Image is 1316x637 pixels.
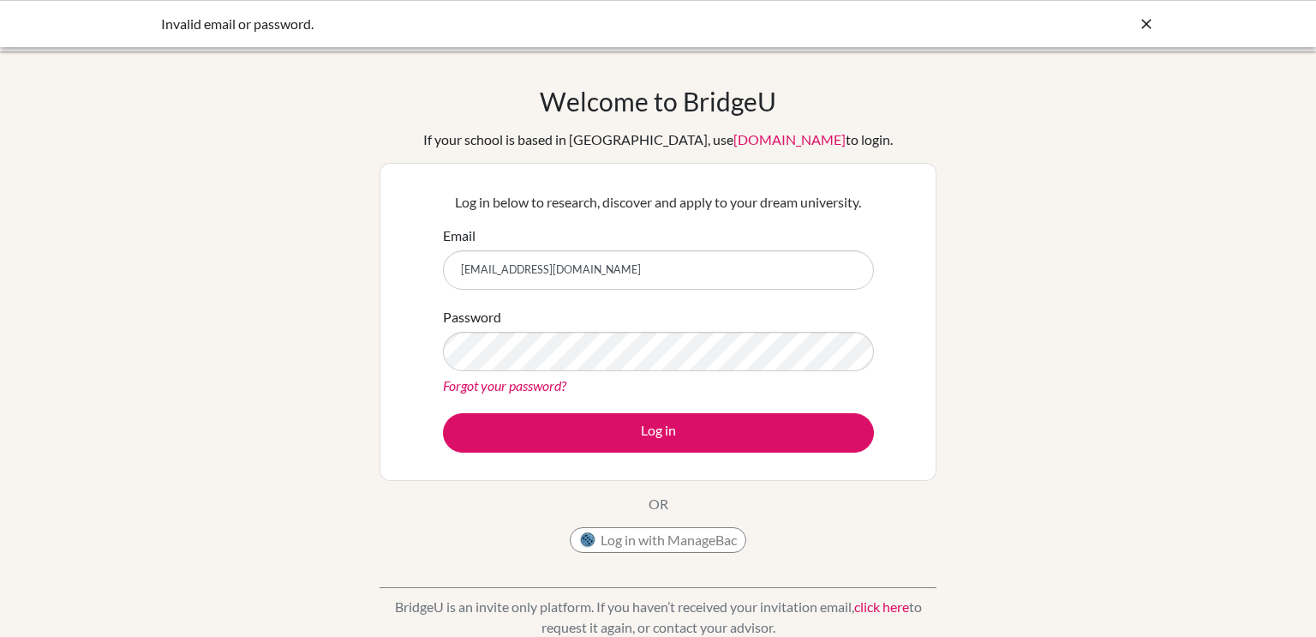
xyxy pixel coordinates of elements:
[443,225,476,246] label: Email
[854,598,909,615] a: click here
[443,192,874,213] p: Log in below to research, discover and apply to your dream university.
[443,413,874,453] button: Log in
[443,307,501,328] label: Password
[443,377,566,394] a: Forgot your password?
[161,14,898,34] div: Invalid email or password.
[649,494,668,514] p: OR
[540,86,776,117] h1: Welcome to BridgeU
[733,131,846,147] a: [DOMAIN_NAME]
[423,129,893,150] div: If your school is based in [GEOGRAPHIC_DATA], use to login.
[570,527,746,553] button: Log in with ManageBac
